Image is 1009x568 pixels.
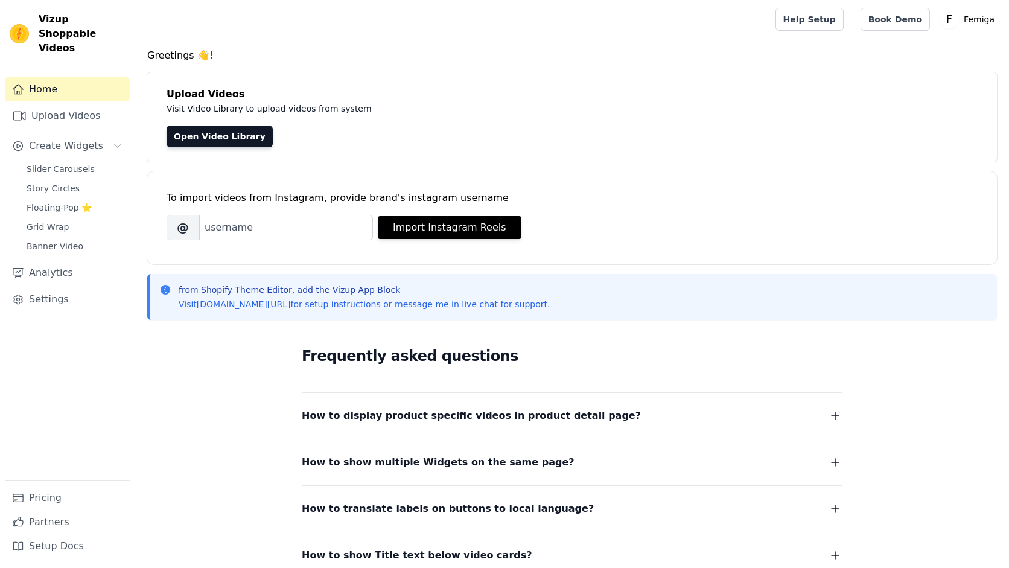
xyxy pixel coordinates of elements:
button: How to translate labels on buttons to local language? [302,500,842,517]
a: Settings [5,287,130,311]
a: [DOMAIN_NAME][URL] [197,299,291,309]
input: username [199,215,373,240]
a: Story Circles [19,180,130,197]
a: Analytics [5,261,130,285]
span: How to display product specific videos in product detail page? [302,407,641,424]
span: How to show multiple Widgets on the same page? [302,454,575,471]
span: Banner Video [27,240,83,252]
h2: Frequently asked questions [302,344,842,368]
a: Upload Videos [5,104,130,128]
a: Open Video Library [167,126,273,147]
span: Story Circles [27,182,80,194]
a: Banner Video [19,238,130,255]
span: @ [167,215,199,240]
p: from Shopify Theme Editor, add the Vizup App Block [179,284,550,296]
a: Slider Carousels [19,161,130,177]
span: Slider Carousels [27,163,95,175]
a: Home [5,77,130,101]
a: Book Demo [861,8,930,31]
p: Visit for setup instructions or message me in live chat for support. [179,298,550,310]
button: How to show Title text below video cards? [302,547,842,564]
button: Create Widgets [5,134,130,158]
a: Floating-Pop ⭐ [19,199,130,216]
button: How to show multiple Widgets on the same page? [302,454,842,471]
a: Pricing [5,486,130,510]
a: Setup Docs [5,534,130,558]
p: Visit Video Library to upload videos from system [167,101,707,116]
p: Femiga [959,8,999,30]
span: Grid Wrap [27,221,69,233]
span: How to translate labels on buttons to local language? [302,500,594,517]
span: Create Widgets [29,139,103,153]
span: Vizup Shoppable Videos [39,12,125,56]
a: Grid Wrap [19,219,130,235]
button: How to display product specific videos in product detail page? [302,407,842,424]
text: F [946,13,952,25]
span: How to show Title text below video cards? [302,547,532,564]
a: Partners [5,510,130,534]
img: Vizup [10,24,29,43]
h4: Greetings 👋! [147,48,997,63]
span: Floating-Pop ⭐ [27,202,92,214]
div: To import videos from Instagram, provide brand's instagram username [167,191,978,205]
button: Import Instagram Reels [378,216,521,239]
h4: Upload Videos [167,87,978,101]
a: Help Setup [775,8,844,31]
button: F Femiga [940,8,999,30]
